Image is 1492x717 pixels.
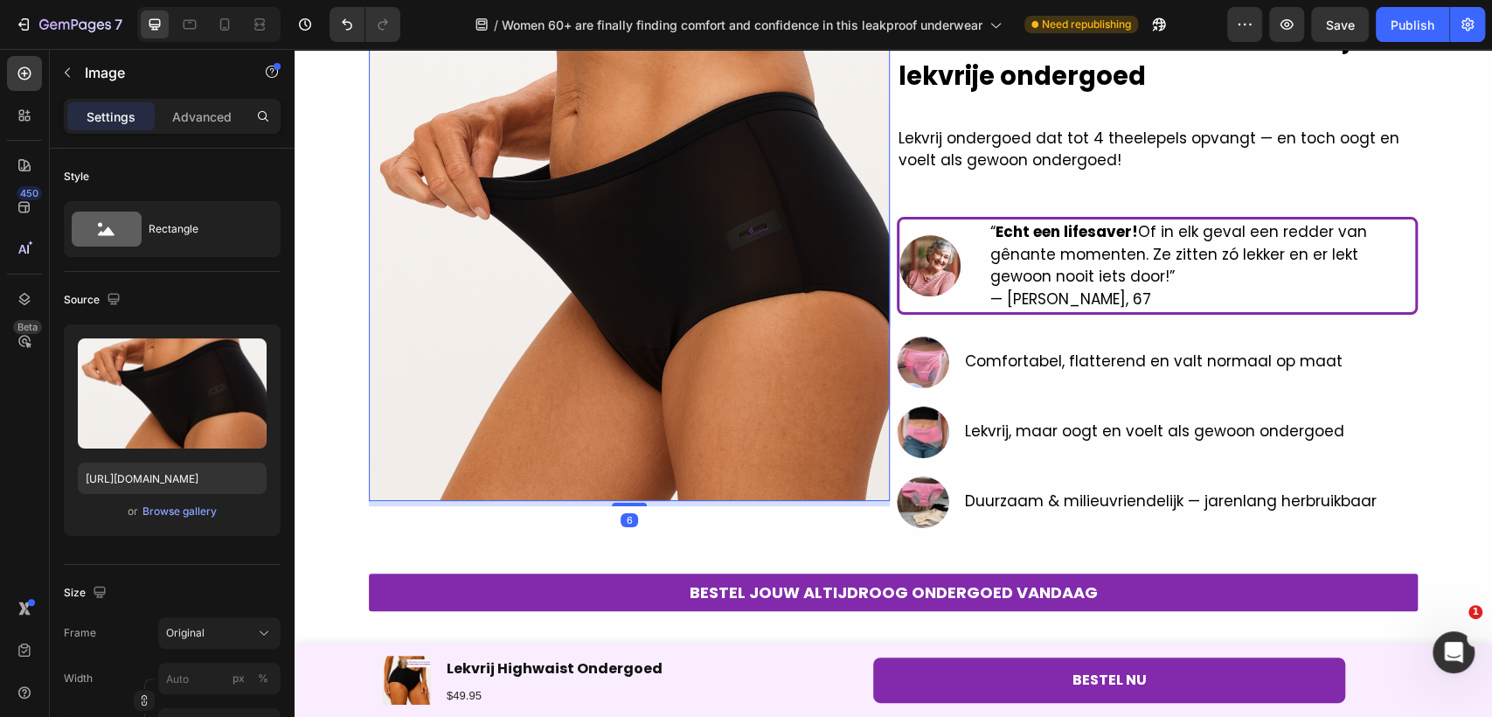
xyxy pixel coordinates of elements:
[85,62,233,83] p: Image
[172,108,232,126] p: Advanced
[158,617,281,649] button: Original
[74,525,1123,562] a: BESTEL JOUW ALTIJDROOG ONDERGOED VANDAAG
[17,186,42,200] div: 450
[602,357,655,409] img: atom_imagenizphjnaag.png
[701,172,843,193] strong: Echt een lifesaver!
[78,463,267,494] input: https://example.com/image.jpg
[1376,7,1449,42] button: Publish
[1391,16,1434,34] div: Publish
[142,503,218,520] button: Browse gallery
[158,663,281,694] input: px%
[494,16,498,34] span: /
[778,619,852,644] p: BESTEL NU
[149,209,255,249] div: Rectangle
[330,7,400,42] div: Undo/Redo
[64,625,96,641] label: Frame
[64,169,89,184] div: Style
[253,668,274,689] button: px
[602,427,655,479] img: atom_imagejfehndiokb.png
[64,581,110,605] div: Size
[604,79,1121,123] p: Lekvrij ondergoed dat tot 4 theelepels opvangt — en toch oogt en voelt als gewoon ondergoed!
[228,668,249,689] button: %
[326,464,344,478] div: 6
[295,49,1492,717] iframe: Design area
[87,108,135,126] p: Settings
[579,609,1051,655] a: BESTEL NU
[78,338,267,449] img: preview-image
[7,7,130,42] button: 7
[1433,631,1475,673] iframe: Intercom live chat
[670,372,1050,393] span: Lekvrij, maar oogt en voelt als gewoon ondergoed
[115,14,122,35] p: 7
[166,625,205,641] span: Original
[605,186,666,247] img: Alt image
[64,671,93,686] label: Width
[258,671,268,686] div: %
[696,172,1119,261] p: “ Of in elk geval een redder van gênante momenten. Ze zitten zó lekker en er lekt gewoon nooit ie...
[670,442,1082,464] p: Duurzaam & milieuvriendelijk — jarenlang herbruikbaar
[1326,17,1355,32] span: Save
[64,289,124,312] div: Source
[502,16,982,34] span: Women 60+ are finally finding comfort and confidence in this leakproof underwear
[602,287,655,339] img: atom_imagewnjrtqfcek.png
[1468,605,1482,619] span: 1
[1042,17,1131,32] span: Need republishing
[1311,7,1369,42] button: Save
[232,671,245,686] div: px
[142,504,217,519] div: Browse gallery
[13,320,42,334] div: Beta
[128,501,138,522] span: or
[670,302,1048,324] p: Comfortabel, flatterend en valt normaal op maat
[395,532,803,555] p: BESTEL JOUW ALTIJDROOG ONDERGOED VANDAAG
